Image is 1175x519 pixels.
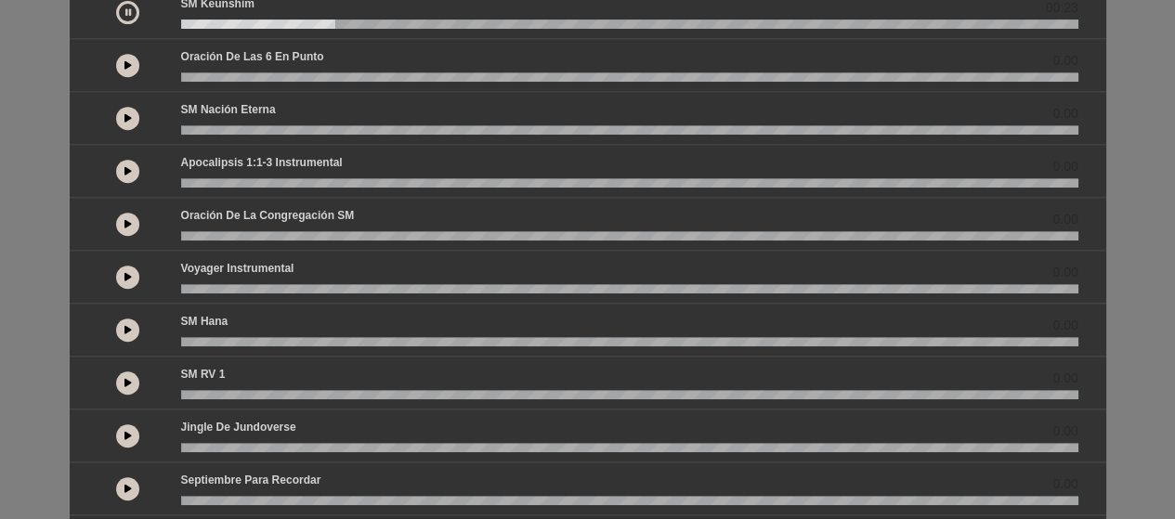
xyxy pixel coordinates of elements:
[181,474,321,487] font: Septiembre para recordar
[1052,159,1077,174] font: 0.00
[1052,476,1077,491] font: 0.00
[1052,212,1077,227] font: 0.00
[181,262,294,275] font: Voyager Instrumental
[1052,423,1077,438] font: 0.00
[181,368,226,381] font: SM RV 1
[181,421,296,434] font: Jingle de Jundoverse
[1052,370,1077,385] font: 0.00
[181,103,276,116] font: SM Nación Eterna
[181,50,324,63] font: Oración de las 6 en punto
[181,315,228,328] font: SM Hana
[1052,106,1077,121] font: 0.00
[1052,265,1077,279] font: 0.00
[181,156,343,169] font: Apocalipsis 1:1-3 Instrumental
[1052,53,1077,68] font: 0.00
[1052,318,1077,332] font: 0.00
[181,209,355,222] font: Oración de la Congregación SM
